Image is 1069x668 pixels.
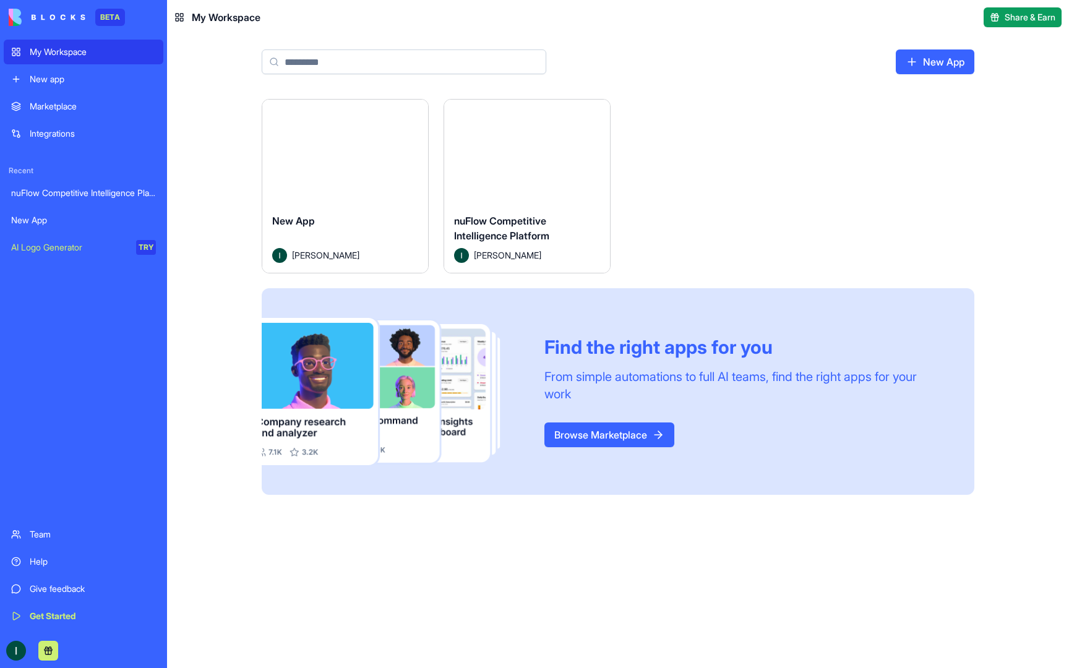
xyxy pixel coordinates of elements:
div: nuFlow Competitive Intelligence Platform [11,187,156,199]
div: Marketplace [30,100,156,113]
div: New app [30,73,156,85]
div: Give feedback [30,583,156,595]
div: Help [30,555,156,568]
a: New App [896,49,974,74]
span: Share & Earn [1005,11,1055,24]
span: Recent [4,166,163,176]
a: AI Logo GeneratorTRY [4,235,163,260]
div: Team [30,528,156,541]
img: ACg8ocJV2uMIiKnsqtfIFcmlntBBTSD6Na7rqddrW4D6uKzvx_hEKw=s96-c [6,641,26,661]
a: Get Started [4,604,163,628]
a: New AppAvatar[PERSON_NAME] [262,99,429,273]
div: From simple automations to full AI teams, find the right apps for your work [544,368,945,403]
span: My Workspace [192,10,260,25]
span: New App [272,215,315,227]
a: Team [4,522,163,547]
div: Get Started [30,610,156,622]
img: Avatar [454,248,469,263]
a: My Workspace [4,40,163,64]
button: Share & Earn [984,7,1062,27]
div: BETA [95,9,125,26]
div: New App [11,214,156,226]
div: My Workspace [30,46,156,58]
a: nuFlow Competitive Intelligence PlatformAvatar[PERSON_NAME] [444,99,611,273]
a: Browse Marketplace [544,422,674,447]
a: Help [4,549,163,574]
div: Integrations [30,127,156,140]
a: Integrations [4,121,163,146]
span: nuFlow Competitive Intelligence Platform [454,215,549,242]
a: nuFlow Competitive Intelligence Platform [4,181,163,205]
a: BETA [9,9,125,26]
img: Avatar [272,248,287,263]
a: Give feedback [4,576,163,601]
a: New App [4,208,163,233]
div: TRY [136,240,156,255]
span: [PERSON_NAME] [292,249,359,262]
img: Frame_181_egmpey.png [262,318,525,466]
img: logo [9,9,85,26]
a: Marketplace [4,94,163,119]
div: Find the right apps for you [544,336,945,358]
span: [PERSON_NAME] [474,249,541,262]
div: AI Logo Generator [11,241,127,254]
a: New app [4,67,163,92]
